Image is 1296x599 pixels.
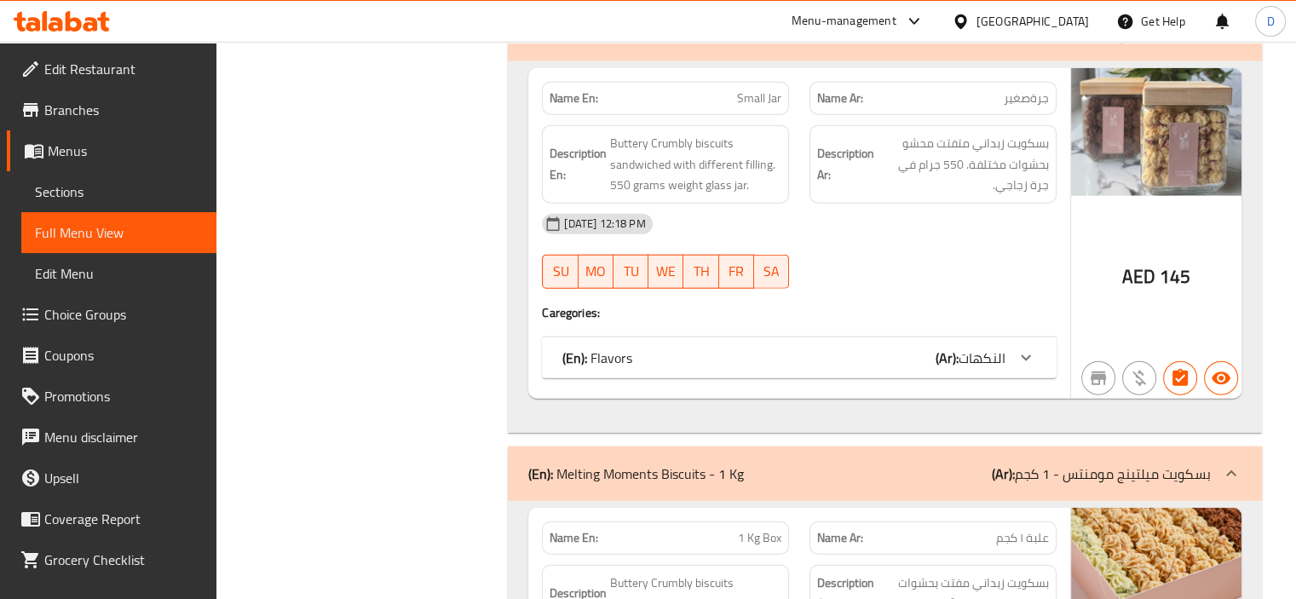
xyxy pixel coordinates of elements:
span: Coupons [44,345,203,366]
button: Has choices [1163,361,1197,395]
a: Upsell [7,458,216,498]
span: جرةصغير [1004,89,1049,107]
span: Choice Groups [44,304,203,325]
a: Promotions [7,376,216,417]
span: D [1266,12,1274,31]
b: (En): [528,461,553,487]
span: بسكويت زبداني متفتت محشو بحشوات مختلفة. 550 جرام في جرة زجاجي. [878,133,1049,196]
div: Menu-management [792,11,896,32]
button: FR [719,255,754,289]
h4: Caregories: [542,304,1057,321]
a: Edit Menu [21,253,216,294]
span: Sections [35,181,203,202]
button: SU [542,255,578,289]
span: Menus [48,141,203,161]
strong: Name Ar: [817,89,863,107]
strong: Name En: [550,529,598,547]
div: (En): Flavors(Ar):النكهات [542,337,1057,378]
a: Coupons [7,335,216,376]
button: MO [579,255,613,289]
button: TU [613,255,648,289]
p: بسكويت ميلتينغ مومنتس - جرات صغيرة [960,24,1211,44]
span: TU [620,259,642,284]
span: Coverage Report [44,509,203,529]
a: Coverage Report [7,498,216,539]
a: Full Menu View [21,212,216,253]
a: Edit Restaurant [7,49,216,89]
span: Promotions [44,386,203,406]
span: SU [550,259,571,284]
a: Menus [7,130,216,171]
p: Flavors [562,348,632,368]
button: WE [648,255,683,289]
div: (En): Melting Moments Biscuits - 1 Kg(Ar):بسكويت ميلتينج مومنتس - 1 كجم [508,446,1262,501]
span: [DATE] 12:18 PM [557,216,652,232]
button: SA [754,255,789,289]
p: Melting Moments Biscuits - Small Jars [528,24,776,44]
span: النكهات [959,345,1005,371]
span: Edit Menu [35,263,203,284]
span: AED [1122,260,1155,293]
a: Branches [7,89,216,130]
b: (En): [562,345,587,371]
span: Branches [44,100,203,120]
span: Menu disclaimer [44,427,203,447]
p: Melting Moments Biscuits - 1 Kg [528,464,744,484]
span: TH [690,259,711,284]
b: (Ar): [936,345,959,371]
b: (Ar): [992,461,1015,487]
button: Not branch specific item [1081,361,1115,395]
button: Available [1204,361,1238,395]
button: TH [683,255,718,289]
span: Grocery Checklist [44,550,203,570]
strong: Name En: [550,89,598,107]
span: WE [655,259,677,284]
span: Edit Restaurant [44,59,203,79]
strong: Description En: [550,143,607,185]
span: Buttery Crumbly biscuits sandwiched with different filling. 550 grams weight glass jar. [610,133,781,196]
span: MO [585,259,607,284]
div: [GEOGRAPHIC_DATA] [976,12,1089,31]
strong: Name Ar: [817,529,863,547]
p: بسكويت ميلتينج مومنتس - 1 كجم [992,464,1211,484]
span: Full Menu View [35,222,203,243]
a: Menu disclaimer [7,417,216,458]
button: Purchased item [1122,361,1156,395]
a: Choice Groups [7,294,216,335]
a: Sections [21,171,216,212]
span: SA [761,259,782,284]
span: Small Jar [737,89,781,107]
span: 145 [1159,260,1189,293]
a: Grocery Checklist [7,539,216,580]
img: mmw_638905040321438548 [1071,68,1241,196]
span: Upsell [44,468,203,488]
span: 1 Kg Box [738,529,781,547]
span: FR [726,259,747,284]
span: علبة ١ كجم [996,529,1049,547]
strong: Description Ar: [817,143,874,185]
